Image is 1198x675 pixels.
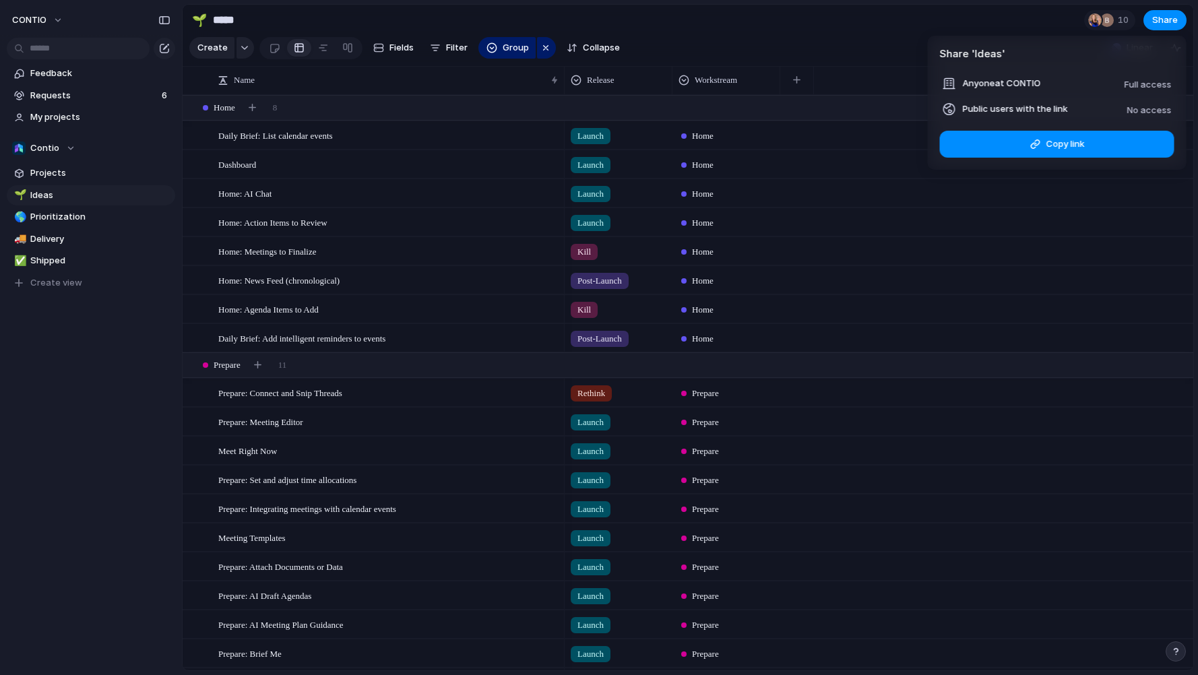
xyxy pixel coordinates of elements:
[1046,137,1084,151] span: Copy link
[940,46,1174,62] h4: Share ' Ideas '
[940,131,1174,158] button: Copy link
[1125,79,1172,90] span: Full access
[963,102,1068,116] span: Public users with the link
[963,77,1041,90] span: Anyone at CONTIO
[1127,104,1172,115] span: No access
